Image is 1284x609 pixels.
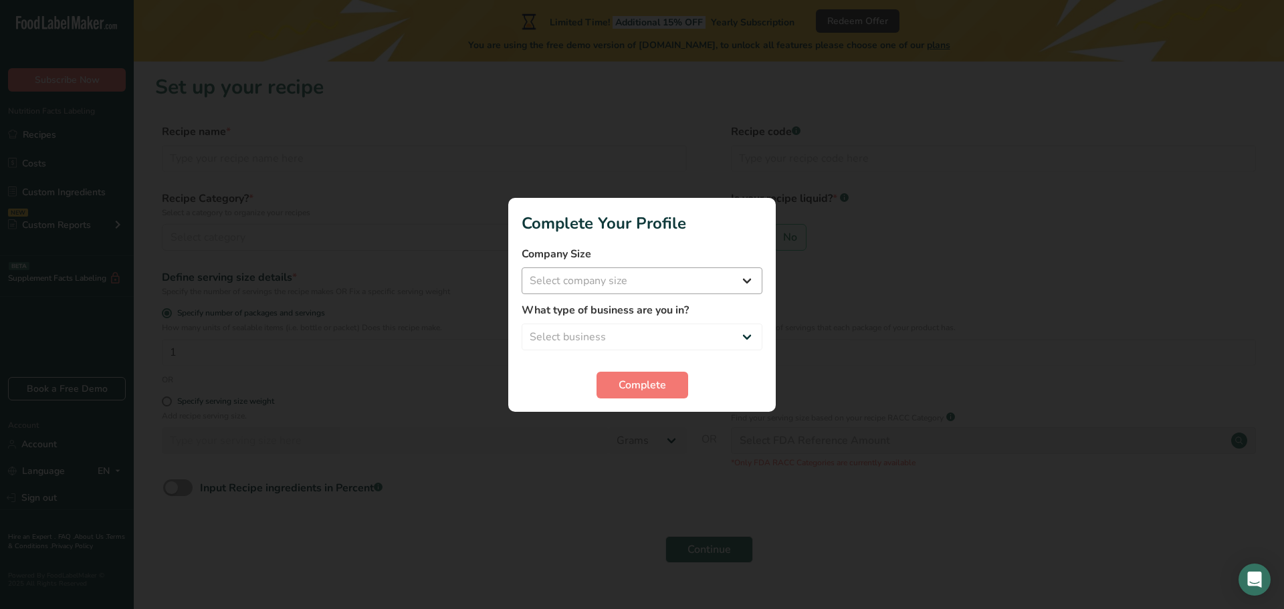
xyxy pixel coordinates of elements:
button: Complete [597,372,688,398]
label: Company Size [522,246,762,262]
span: Complete [619,377,666,393]
div: Open Intercom Messenger [1239,564,1271,596]
label: What type of business are you in? [522,302,762,318]
h1: Complete Your Profile [522,211,762,235]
